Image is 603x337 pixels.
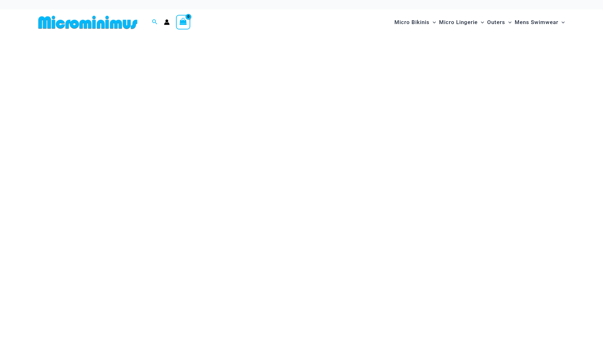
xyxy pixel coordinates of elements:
[164,19,170,25] a: Account icon link
[513,13,566,32] a: Mens SwimwearMenu ToggleMenu Toggle
[558,14,565,30] span: Menu Toggle
[176,15,191,29] a: View Shopping Cart, empty
[430,14,436,30] span: Menu Toggle
[36,15,140,29] img: MM SHOP LOGO FLAT
[505,14,512,30] span: Menu Toggle
[515,14,558,30] span: Mens Swimwear
[487,14,505,30] span: Outers
[437,13,486,32] a: Micro LingerieMenu ToggleMenu Toggle
[393,13,437,32] a: Micro BikinisMenu ToggleMenu Toggle
[486,13,513,32] a: OutersMenu ToggleMenu Toggle
[152,18,158,26] a: Search icon link
[392,12,568,33] nav: Site Navigation
[439,14,478,30] span: Micro Lingerie
[478,14,484,30] span: Menu Toggle
[394,14,430,30] span: Micro Bikinis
